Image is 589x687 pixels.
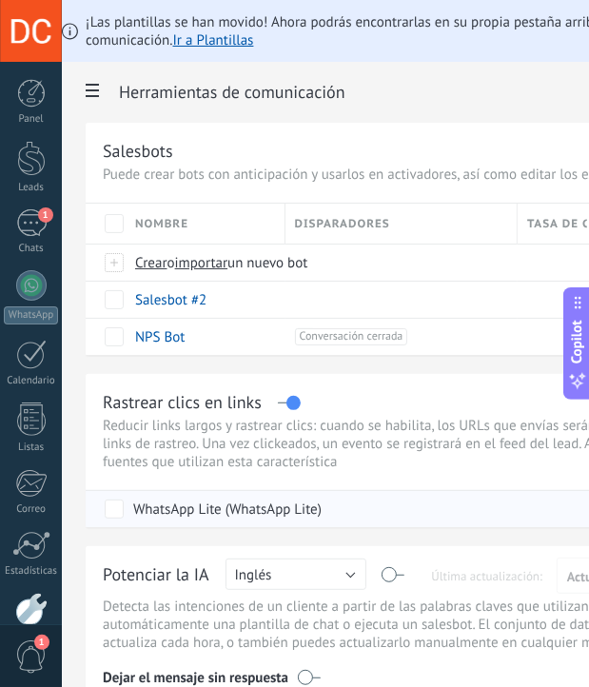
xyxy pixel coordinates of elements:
[34,635,49,650] span: 1
[135,215,188,233] span: Nombre
[527,215,587,233] span: Tasa de conversión
[4,375,59,387] div: Calendario
[167,254,175,272] span: o
[173,31,254,49] a: Ir a Plantillas
[175,254,228,272] span: importar
[226,559,366,590] button: Inglés
[4,442,59,454] div: Listas
[103,391,262,413] div: Rastrear clics en links
[4,306,58,324] div: WhatsApp
[4,503,59,516] div: Correo
[518,282,588,318] div: 0%
[4,182,59,194] div: Leads
[103,140,173,162] div: Salesbots
[4,243,59,255] div: Chats
[135,328,185,346] a: NPS Bot
[518,319,588,355] div: 0%
[295,328,408,345] span: Conversación cerrada
[135,254,167,272] span: Crear
[38,207,53,223] span: 1
[103,563,209,588] div: Potenciar la IA
[235,566,272,584] span: Inglés
[4,113,59,126] div: Panel
[135,291,206,309] a: Salesbot #2
[133,501,322,520] div: WhatsApp Lite (WhatsApp Lite)
[295,215,390,233] span: Disparadores
[568,321,587,364] span: Copilot
[227,254,307,272] span: un nuevo bot
[4,565,59,578] div: Estadísticas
